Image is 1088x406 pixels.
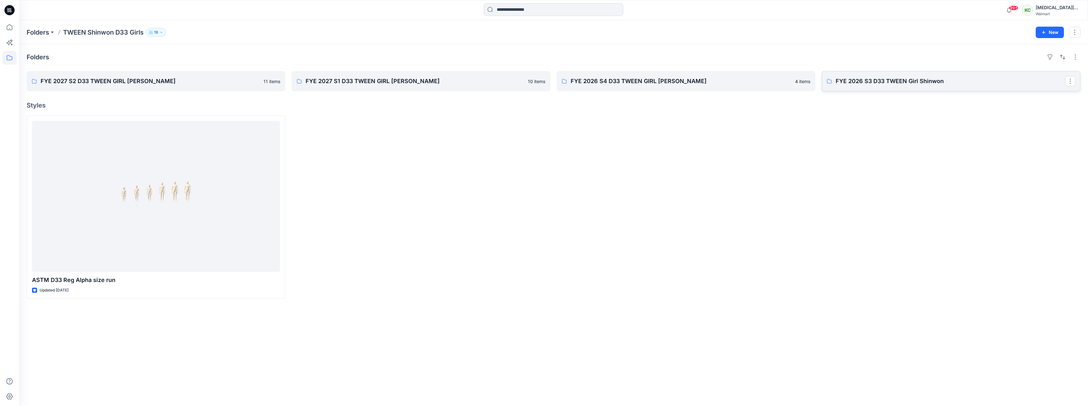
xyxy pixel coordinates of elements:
p: FYE 2026 S3 D33 TWEEN Girl Shinwon [836,77,1065,86]
button: 19 [146,28,166,37]
p: ASTM D33 Reg Alpha size run [32,276,280,285]
p: 19 [154,29,158,36]
p: 11 items [263,78,280,85]
p: TWEEN Shinwon D33 Girls [63,28,144,37]
h4: Styles [27,101,1080,109]
a: Folders [27,28,49,37]
div: [MEDICAL_DATA][PERSON_NAME] [1036,4,1080,11]
a: FYE 2026 S4 D33 TWEEN GIRL [PERSON_NAME]4 items [557,71,815,91]
span: 99+ [1009,5,1018,10]
p: FYE 2026 S4 D33 TWEEN GIRL [PERSON_NAME] [571,77,791,86]
a: ASTM D33 Reg Alpha size run [32,121,280,272]
p: Updated [DATE] [40,287,68,294]
div: KC [1022,4,1033,16]
p: 4 items [795,78,810,85]
p: 10 items [528,78,545,85]
p: FYE 2027 S1 D33 TWEEN GIRL [PERSON_NAME] [306,77,524,86]
a: FYE 2026 S3 D33 TWEEN Girl Shinwon [822,71,1080,91]
div: Walmart [1036,11,1080,16]
h4: Folders [27,53,49,61]
button: New [1036,27,1064,38]
p: FYE 2027 S2 D33 TWEEN GIRL [PERSON_NAME] [41,77,260,86]
a: FYE 2027 S2 D33 TWEEN GIRL [PERSON_NAME]11 items [27,71,285,91]
a: FYE 2027 S1 D33 TWEEN GIRL [PERSON_NAME]10 items [292,71,550,91]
